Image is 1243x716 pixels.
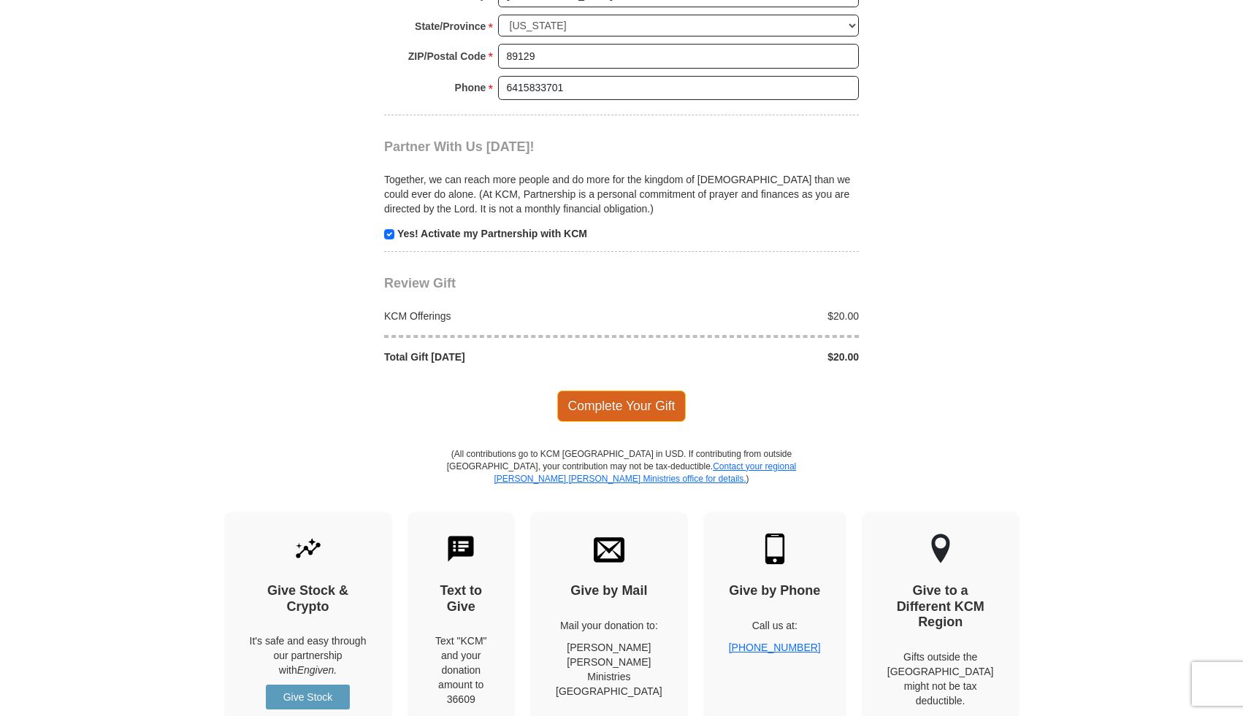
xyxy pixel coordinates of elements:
[384,276,456,290] span: Review Gift
[446,448,797,512] p: (All contributions go to KCM [GEOGRAPHIC_DATA] in USD. If contributing from outside [GEOGRAPHIC_D...
[377,350,622,364] div: Total Gift [DATE]
[556,640,662,698] p: [PERSON_NAME] [PERSON_NAME] Ministries [GEOGRAPHIC_DATA]
[433,634,490,707] div: Text "KCM" and your donation amount to 36609
[494,461,796,484] a: Contact your regional [PERSON_NAME] [PERSON_NAME] Ministries office for details.
[408,46,486,66] strong: ZIP/Postal Code
[384,139,535,154] span: Partner With Us [DATE]!
[729,642,821,653] a: [PHONE_NUMBER]
[729,618,821,633] p: Call us at:
[415,16,486,36] strong: State/Province
[887,583,994,631] h4: Give to a Different KCM Region
[887,650,994,708] p: Gifts outside the [GEOGRAPHIC_DATA] might not be tax deductible.
[455,77,486,98] strong: Phone
[250,634,367,677] p: It's safe and easy through our partnership with
[556,583,662,599] h4: Give by Mail
[377,309,622,323] div: KCM Offerings
[760,534,790,564] img: mobile.svg
[594,534,624,564] img: envelope.svg
[266,685,350,709] a: Give Stock
[250,583,367,615] h4: Give Stock & Crypto
[445,534,476,564] img: text-to-give.svg
[557,390,686,421] span: Complete Your Gift
[293,534,324,564] img: give-by-stock.svg
[621,309,867,323] div: $20.00
[433,583,490,615] h4: Text to Give
[621,350,867,364] div: $20.00
[397,228,587,239] strong: Yes! Activate my Partnership with KCM
[384,172,859,216] p: Together, we can reach more people and do more for the kingdom of [DEMOGRAPHIC_DATA] than we coul...
[729,583,821,599] h4: Give by Phone
[930,534,951,564] img: other-region
[556,618,662,633] p: Mail your donation to:
[297,664,337,676] i: Engiven.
